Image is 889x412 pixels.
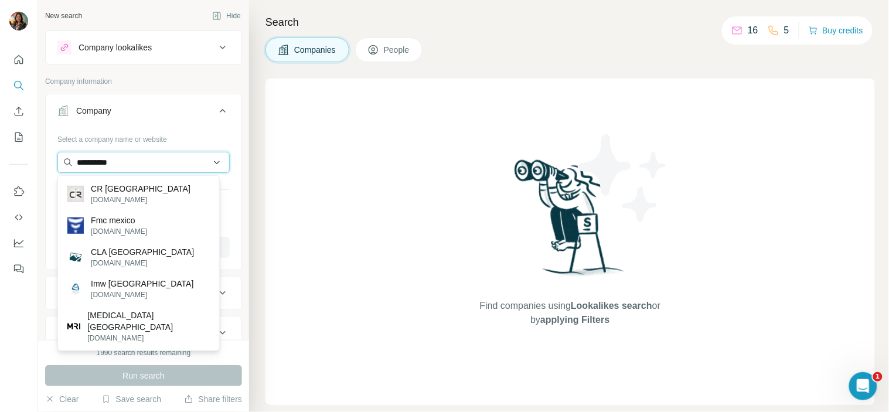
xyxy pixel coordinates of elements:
[97,348,191,358] div: 1990 search results remaining
[9,207,28,228] button: Use Surfe API
[9,75,28,96] button: Search
[91,278,193,290] p: Imw [GEOGRAPHIC_DATA]
[204,7,249,25] button: Hide
[45,11,82,21] div: New search
[45,76,242,87] p: Company information
[76,105,111,117] div: Company
[101,393,161,405] button: Save search
[570,125,676,231] img: Surfe Illustration - Stars
[294,44,337,56] span: Companies
[67,249,84,265] img: CLA Mexico
[67,320,80,333] img: MRI Mexico
[79,42,152,53] div: Company lookalikes
[87,309,210,333] p: [MEDICAL_DATA] [GEOGRAPHIC_DATA]
[46,279,241,307] button: Industry
[9,127,28,148] button: My lists
[91,290,193,300] p: [DOMAIN_NAME]
[91,214,147,226] p: Fmc mexico
[91,183,190,195] p: CR [GEOGRAPHIC_DATA]
[476,299,664,327] span: Find companies using or by
[91,258,194,268] p: [DOMAIN_NAME]
[91,195,190,205] p: [DOMAIN_NAME]
[87,333,210,343] p: [DOMAIN_NAME]
[384,44,411,56] span: People
[9,101,28,122] button: Enrich CSV
[540,315,609,325] span: applying Filters
[748,23,758,38] p: 16
[184,393,242,405] button: Share filters
[9,12,28,30] img: Avatar
[91,226,147,237] p: [DOMAIN_NAME]
[9,181,28,202] button: Use Surfe on LinkedIn
[46,319,241,347] button: HQ location
[57,130,230,145] div: Select a company name or website
[9,49,28,70] button: Quick start
[9,258,28,280] button: Feedback
[265,14,875,30] h4: Search
[91,246,194,258] p: CLA [GEOGRAPHIC_DATA]
[67,281,84,297] img: Imw Mexico
[46,97,241,130] button: Company
[45,393,79,405] button: Clear
[46,33,241,62] button: Company lookalikes
[809,22,863,39] button: Buy credits
[67,186,84,202] img: CR Mexico
[784,23,789,38] p: 5
[571,301,652,311] span: Lookalikes search
[509,156,631,287] img: Surfe Illustration - Woman searching with binoculars
[873,372,883,382] span: 1
[9,233,28,254] button: Dashboard
[849,372,877,400] iframe: Intercom live chat
[67,217,84,234] img: Fmc mexico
